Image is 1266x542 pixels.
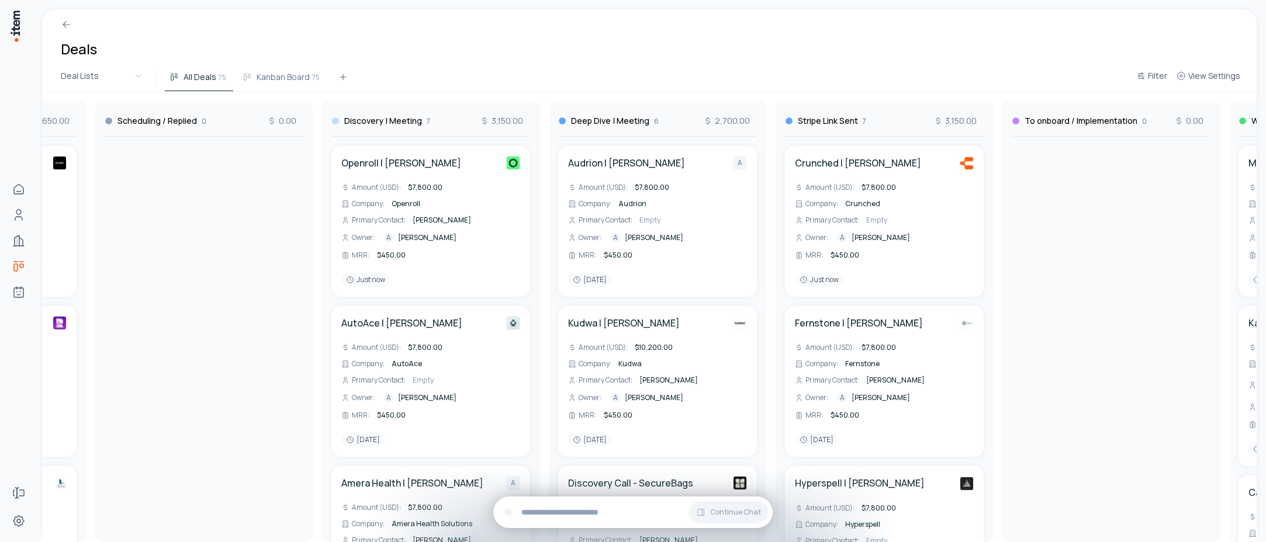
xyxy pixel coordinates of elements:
h4: Audrion | [PERSON_NAME] [568,156,685,170]
span: Primary Contact : [352,216,406,225]
div: To onboard / Implementation00.00 [1012,101,1210,137]
span: [PERSON_NAME] [398,393,456,402]
div: A [838,233,847,242]
div: Just now [795,273,843,287]
h1: Deals [61,40,97,58]
span: [PERSON_NAME] [625,393,683,402]
div: Just now [341,273,390,287]
span: [PERSON_NAME] [852,233,910,242]
span: $7,800.00 [635,182,669,192]
span: Empty [639,215,660,225]
span: 0.00 [267,115,296,127]
div: [DATE] [795,433,838,447]
span: Primary Contact : [579,216,632,225]
div: Discovery | Meeting73,150.00 [331,101,530,137]
a: Crunched | [PERSON_NAME] [795,156,921,170]
a: Fernstone | [PERSON_NAME] [795,316,923,330]
span: Openroll [392,199,420,209]
span: [PERSON_NAME] [413,215,471,225]
div: $450.00 [375,409,408,421]
img: SecureBags [733,476,747,490]
a: deals [7,255,30,278]
div: $7,800.00 [406,182,445,193]
span: $10,200.00 [635,342,673,352]
span: $7,800.00 [408,342,442,352]
div: $7,800.00 [406,502,445,513]
div: Audrion | [PERSON_NAME]AAmount (USD):$7,800.00Company:AudrionPrimary Contact:EmptyOwner:A[PERSON_... [558,146,757,297]
a: Amera Health | [PERSON_NAME] [341,476,483,490]
span: 2,650.00 [23,115,70,127]
span: Company : [805,359,838,369]
img: Hyperspell [960,477,974,491]
img: Openroll [506,156,520,170]
span: Amount (USD) : [352,503,401,512]
h4: Discovery Call - SecureBags [568,476,693,490]
span: Crunched [845,199,880,209]
span: $450.00 [831,410,859,420]
span: Amount (USD) : [805,503,855,513]
span: 2,700.00 [703,115,750,127]
span: [PERSON_NAME] [639,375,698,385]
img: AutoAce [506,316,520,330]
div: Stripe Link Sent73,150.00 [785,101,984,137]
span: Primary Contact : [579,376,632,385]
div: $450.00 [375,249,408,261]
span: 0 [202,117,206,126]
img: Roark [53,316,67,330]
a: Openroll | [PERSON_NAME] [341,156,461,170]
span: $7,800.00 [862,342,896,352]
span: [PERSON_NAME] [398,233,456,242]
span: $7,800.00 [408,182,442,192]
span: Company : [352,199,385,209]
h4: AutoAce | [PERSON_NAME] [341,316,462,330]
span: Owner : [579,393,601,402]
div: [DATE] [341,433,385,447]
span: $7,800.00 [862,503,896,513]
img: Fernstone [960,316,974,330]
span: Audrion [618,199,646,209]
span: Amera Health Solutions [392,519,472,529]
span: 3,150.00 [933,115,977,127]
span: Owner : [352,393,375,402]
span: Amount (USD) : [579,183,628,192]
div: A [506,476,520,490]
h4: Hyperspell | [PERSON_NAME] [795,476,925,490]
span: Company : [805,520,838,529]
span: 6 [654,117,659,126]
span: Amount (USD) : [805,183,855,192]
div: $7,800.00 [859,502,898,514]
a: Companies [7,229,30,252]
h3: Deep Dive | Meeting [571,115,649,127]
span: $450.00 [604,250,632,260]
a: Agents [7,280,30,304]
h3: Stripe Link Sent [798,115,858,127]
span: All Deals [184,71,216,83]
span: MRR : [352,411,370,420]
span: [PERSON_NAME] [625,233,683,242]
div: Openroll | [PERSON_NAME]OpenrollAmount (USD):$7,800.00Company:OpenrollPrimary Contact:[PERSON_NAM... [331,146,530,297]
span: Owner : [805,393,828,402]
div: $450.00 [828,249,862,261]
span: Owner : [805,233,828,242]
div: Crunched | [PERSON_NAME]CrunchedAmount (USD):$7,800.00Company:CrunchedPrimary Contact:EmptyOwner:... [785,146,984,297]
div: A [838,393,847,402]
img: Item Brain Logo [9,9,21,43]
img: DocketQA [53,156,67,170]
div: Continue Chat [493,496,773,528]
span: Amount (USD) : [352,343,401,352]
span: 0 [1142,117,1147,126]
button: All Deals75 [165,70,233,91]
span: 75 [219,72,226,82]
div: Scheduling / Replied00.00 [105,101,303,137]
div: A [611,393,620,402]
img: Crunched [960,156,974,170]
span: [PERSON_NAME] [852,393,910,402]
div: $7,800.00 [859,182,898,193]
span: Kanban Board [257,71,310,83]
div: Kudwa | [PERSON_NAME]KudwaAmount (USD):$10,200.00Company:KudwaPrimary Contact:[PERSON_NAME]Owner:... [558,306,757,457]
a: Kudwa | [PERSON_NAME] [568,316,680,330]
span: Primary Contact : [352,376,406,385]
